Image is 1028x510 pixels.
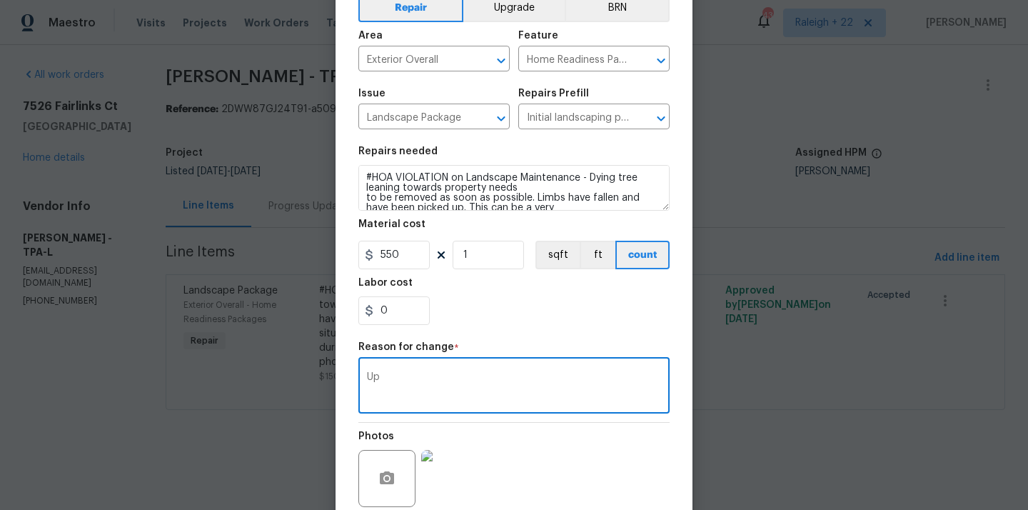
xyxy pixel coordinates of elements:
h5: Repairs Prefill [518,89,589,99]
button: Open [491,109,511,129]
h5: Photos [358,431,394,441]
h5: Feature [518,31,558,41]
button: Open [491,51,511,71]
h5: Reason for change [358,342,454,352]
h5: Labor cost [358,278,413,288]
button: Open [651,109,671,129]
h5: Issue [358,89,385,99]
textarea: Upd [367,372,661,402]
button: ft [580,241,615,269]
textarea: #HOA VIOLATION on Landscape Maintenance - Dying tree leaning towards property needs to be removed... [358,165,670,211]
button: Open [651,51,671,71]
h5: Area [358,31,383,41]
button: count [615,241,670,269]
h5: Material cost [358,219,425,229]
button: sqft [535,241,580,269]
h5: Repairs needed [358,146,438,156]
